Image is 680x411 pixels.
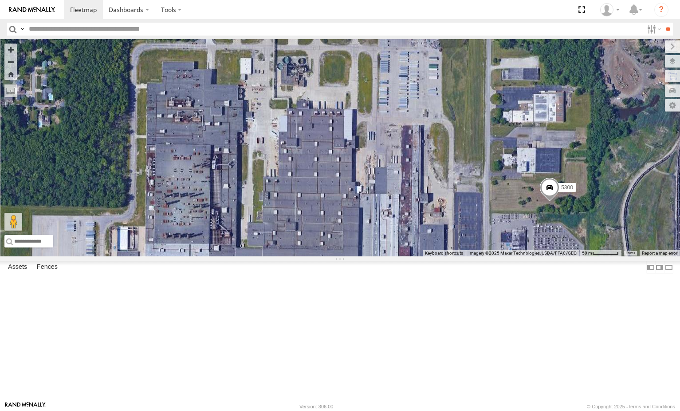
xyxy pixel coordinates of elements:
[628,404,675,409] a: Terms and Conditions
[4,213,22,231] button: Drag Pegman onto the map to open Street View
[4,68,17,80] button: Zoom Home
[665,99,680,112] label: Map Settings
[5,402,46,411] a: Visit our Website
[587,404,675,409] div: © Copyright 2025 -
[644,23,663,36] label: Search Filter Options
[626,251,635,255] a: Terms
[664,261,673,274] label: Hide Summary Table
[597,3,623,16] div: Paul Withrow
[582,251,592,255] span: 50 m
[9,7,55,13] img: rand-logo.svg
[654,3,668,17] i: ?
[655,261,664,274] label: Dock Summary Table to the Right
[299,404,333,409] div: Version: 306.00
[4,56,17,68] button: Zoom out
[4,44,17,56] button: Zoom in
[4,84,17,97] label: Measure
[4,261,31,274] label: Assets
[468,251,577,255] span: Imagery ©2025 Maxar Technologies, USDA/FPAC/GEO
[561,184,573,190] span: 5300
[646,261,655,274] label: Dock Summary Table to the Left
[579,250,621,256] button: Map Scale: 50 m per 56 pixels
[19,23,26,36] label: Search Query
[32,261,62,274] label: Fences
[642,251,677,255] a: Report a map error
[425,250,463,256] button: Keyboard shortcuts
